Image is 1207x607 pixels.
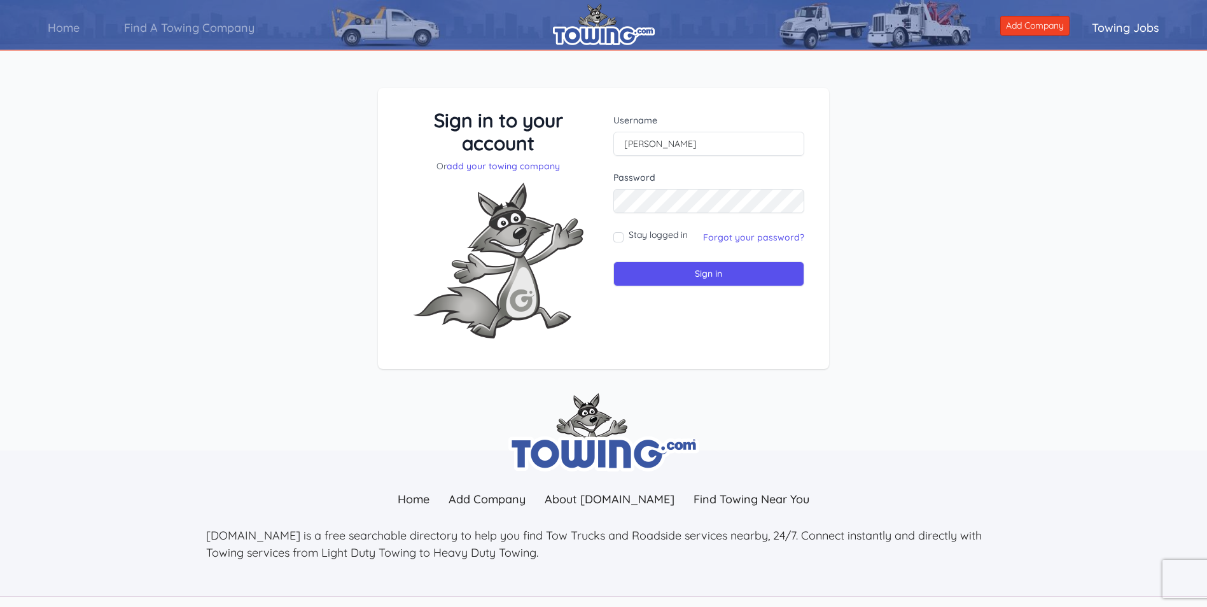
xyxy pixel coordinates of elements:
a: Find A Towing Company [102,10,277,46]
h3: Sign in to your account [403,109,594,155]
a: Home [388,485,439,513]
a: Forgot your password? [703,232,804,243]
a: Add Company [1000,16,1070,36]
img: Fox-Excited.png [403,172,594,349]
label: Username [613,114,805,127]
input: Sign in [613,262,805,286]
a: Add Company [439,485,535,513]
a: Home [25,10,102,46]
a: add your towing company [447,160,560,172]
a: About [DOMAIN_NAME] [535,485,684,513]
a: Towing Jobs [1070,10,1182,46]
a: Find Towing Near You [684,485,819,513]
img: logo.png [553,3,655,45]
p: Or [403,160,594,172]
label: Stay logged in [629,228,688,241]
img: towing [508,393,699,471]
label: Password [613,171,805,184]
p: [DOMAIN_NAME] is a free searchable directory to help you find Tow Trucks and Roadside services ne... [206,527,1001,561]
